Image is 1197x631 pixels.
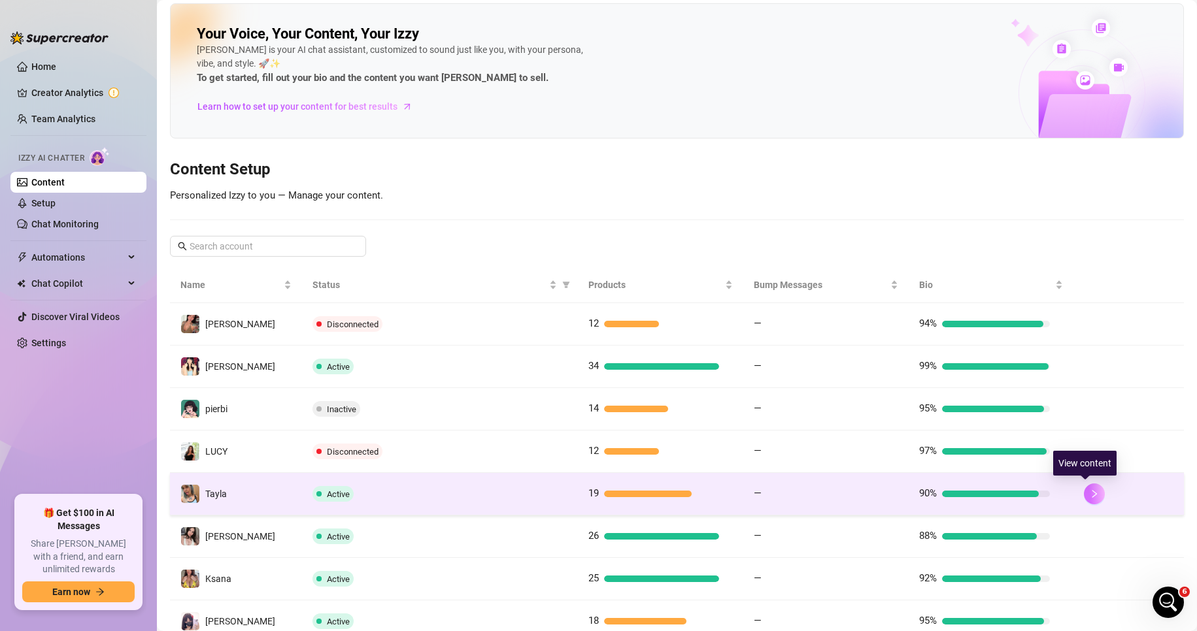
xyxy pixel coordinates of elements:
[578,267,743,303] th: Products
[919,530,937,542] span: 88%
[754,572,762,584] span: —
[588,615,599,626] span: 18
[588,317,599,329] span: 12
[170,159,1184,180] h3: Content Setup
[327,319,379,329] span: Disconnected
[197,25,419,43] h2: Your Voice, Your Content, Your Izzy
[8,5,33,30] button: go back
[31,198,56,208] a: Setup
[31,247,124,268] span: Automations
[754,317,762,329] span: —
[31,312,120,322] a: Discover Viral Videos
[181,400,199,418] img: pierbi
[1053,451,1117,476] div: View content
[205,361,275,372] span: [PERSON_NAME]
[754,615,762,626] span: —
[181,357,199,376] img: Melissa
[327,362,350,372] span: Active
[16,483,434,497] div: Did this answer your question?
[1179,587,1190,597] span: 6
[205,404,228,414] span: pierbi
[588,402,599,414] span: 14
[90,147,110,166] img: AI Chatter
[327,617,350,626] span: Active
[588,572,599,584] span: 25
[754,487,762,499] span: —
[588,278,722,292] span: Products
[31,338,66,348] a: Settings
[919,360,937,372] span: 99%
[197,43,589,86] div: [PERSON_NAME] is your AI chat assistant, customized to sound just like you, with your persona, vi...
[17,279,25,288] img: Chat Copilot
[173,538,277,549] a: Open in help center
[242,496,276,522] span: smiley reaction
[754,530,762,542] span: —
[743,267,909,303] th: Bump Messages
[401,100,414,113] span: arrow-right
[302,267,577,303] th: Status
[180,278,281,292] span: Name
[181,570,199,588] img: Ksana
[588,445,599,457] span: 12
[754,278,888,292] span: Bump Messages
[181,527,199,545] img: Jess
[181,612,199,630] img: Ayumi
[205,446,228,457] span: LUCY️‍️
[327,489,350,499] span: Active
[418,5,441,29] div: Close
[31,219,99,229] a: Chat Monitoring
[174,496,208,522] span: disappointed reaction
[754,445,762,457] span: —
[919,445,937,457] span: 97%
[754,402,762,414] span: —
[95,587,105,596] span: arrow-right
[588,487,599,499] span: 19
[205,616,275,626] span: [PERSON_NAME]
[327,447,379,457] span: Disconnected
[1084,483,1105,504] button: right
[22,538,135,576] span: Share [PERSON_NAME] with a friend, and earn unlimited rewards
[215,496,234,522] span: 😐
[181,496,200,522] span: 😞
[393,5,418,30] button: Collapse window
[312,278,546,292] span: Status
[22,507,135,532] span: 🎁 Get $100 in AI Messages
[31,82,136,103] a: Creator Analytics exclamation-circle
[205,574,231,584] span: Ksana
[327,404,356,414] span: Inactive
[52,587,90,597] span: Earn now
[1153,587,1184,618] iframe: Intercom live chat
[562,281,570,289] span: filter
[205,319,275,329] span: [PERSON_NAME]
[10,31,109,44] img: logo-BBDzfeDw.svg
[205,531,275,542] span: [PERSON_NAME]
[919,278,1053,292] span: Bio
[170,267,302,303] th: Name
[22,581,135,602] button: Earn nowarrow-right
[190,239,348,253] input: Search account
[31,177,65,187] a: Content
[754,360,762,372] span: —
[208,496,242,522] span: neutral face reaction
[170,189,383,201] span: Personalized Izzy to you — Manage your content.
[181,442,199,461] img: LUCY️‍️
[197,99,397,114] span: Learn how to set up your content for best results
[909,267,1074,303] th: Bio
[205,489,227,499] span: Tayla
[181,485,199,503] img: Tayla
[18,152,84,165] span: Izzy AI Chatter
[249,496,268,522] span: 😃
[560,275,573,295] span: filter
[197,72,548,84] strong: To get started, fill out your bio and the content you want [PERSON_NAME] to sell.
[31,273,124,294] span: Chat Copilot
[327,532,350,542] span: Active
[327,574,350,584] span: Active
[919,572,937,584] span: 92%
[178,242,187,251] span: search
[588,530,599,542] span: 26
[181,315,199,333] img: Maggie
[919,487,937,499] span: 90%
[981,5,1183,138] img: ai-chatter-content-library-cLFOSyPT.png
[919,615,937,626] span: 95%
[588,360,599,372] span: 34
